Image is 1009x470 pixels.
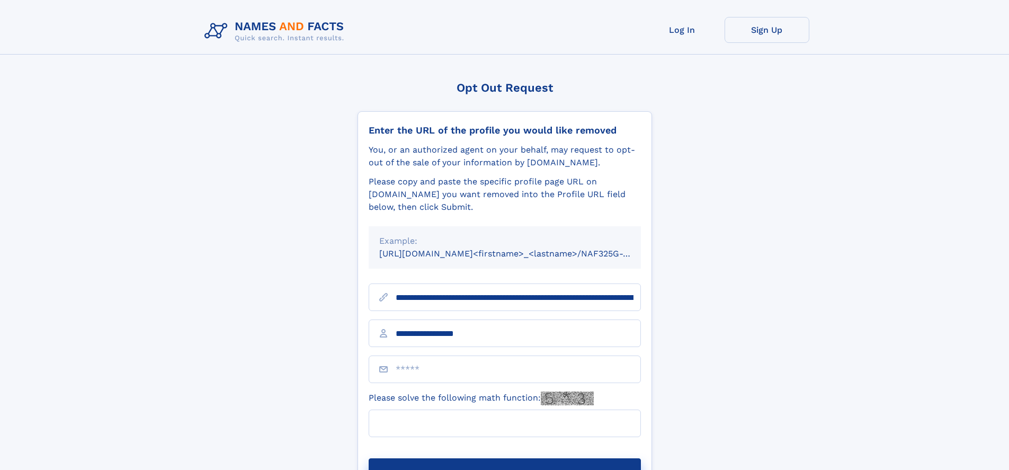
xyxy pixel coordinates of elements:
[379,249,661,259] small: [URL][DOMAIN_NAME]<firstname>_<lastname>/NAF325G-xxxxxxxx
[369,125,641,136] div: Enter the URL of the profile you would like removed
[200,17,353,46] img: Logo Names and Facts
[379,235,630,247] div: Example:
[725,17,809,43] a: Sign Up
[369,144,641,169] div: You, or an authorized agent on your behalf, may request to opt-out of the sale of your informatio...
[358,81,652,94] div: Opt Out Request
[369,392,594,405] label: Please solve the following math function:
[640,17,725,43] a: Log In
[369,175,641,214] div: Please copy and paste the specific profile page URL on [DOMAIN_NAME] you want removed into the Pr...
